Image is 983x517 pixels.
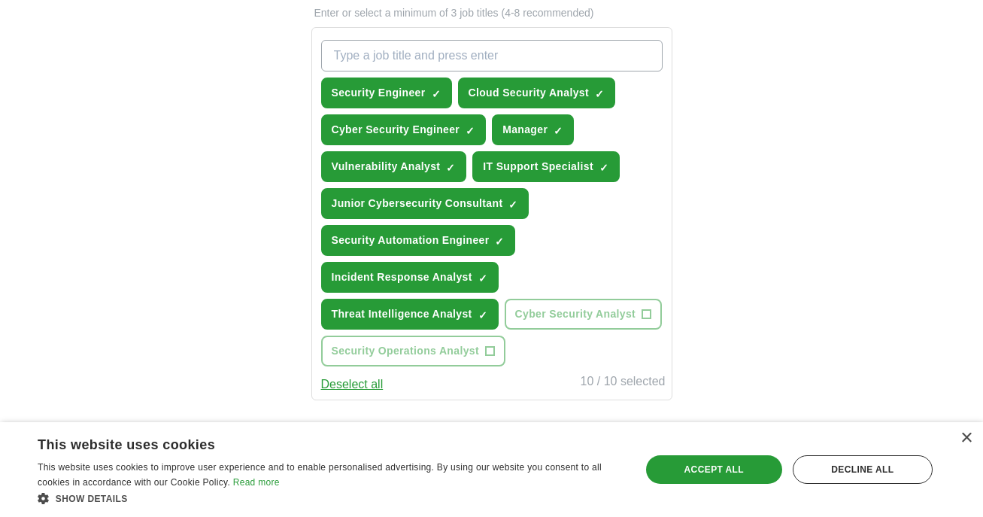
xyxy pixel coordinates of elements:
span: Threat Intelligence Analyst [332,306,472,322]
span: ✓ [466,125,475,137]
span: Show details [56,494,128,504]
button: IT Support Specialist✓ [472,151,620,182]
span: Cyber Security Engineer [332,122,460,138]
button: Vulnerability Analyst✓ [321,151,467,182]
span: Manager [502,122,548,138]
div: 10 / 10 selected [581,373,666,394]
button: Cyber Security Engineer✓ [321,114,487,145]
span: This website uses cookies to improve user experience and to enable personalised advertising. By u... [38,462,602,488]
button: Cloud Security Analyst✓ [458,78,615,108]
button: Security Automation Engineer✓ [321,225,516,256]
button: Deselect all [321,376,384,394]
span: Cyber Security Analyst [515,306,636,322]
button: Cyber Security Analyst [505,299,662,330]
button: Manager✓ [492,114,574,145]
input: Type a job title and press enter [321,40,663,71]
span: ✓ [478,272,487,284]
button: Junior Cybersecurity Consultant✓ [321,188,529,219]
span: ✓ [432,88,441,100]
span: Junior Cybersecurity Consultant [332,196,503,211]
span: ✓ [478,309,487,321]
button: Incident Response Analyst✓ [321,262,499,293]
span: ✓ [599,162,608,174]
div: Show details [38,491,623,506]
a: Read more, opens a new window [233,477,280,488]
span: ✓ [495,236,504,248]
span: IT Support Specialist [483,159,593,175]
button: Threat Intelligence Analyst✓ [321,299,499,330]
span: Security Automation Engineer [332,233,490,248]
span: Vulnerability Analyst [332,159,441,175]
button: Security Operations Analyst [321,336,505,366]
span: Security Operations Analyst [332,343,479,359]
button: Security Engineer✓ [321,78,452,108]
span: ✓ [446,162,455,174]
span: ✓ [554,125,563,137]
div: Close [960,433,972,444]
span: Cloud Security Analyst [469,85,589,101]
div: This website uses cookies [38,431,585,454]
span: ✓ [595,88,604,100]
div: Decline all [793,455,933,484]
span: Security Engineer [332,85,426,101]
p: Enter or select a minimum of 3 job titles (4-8 recommended) [311,5,672,21]
span: Incident Response Analyst [332,269,472,285]
span: ✓ [508,199,517,211]
div: Accept all [646,455,782,484]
